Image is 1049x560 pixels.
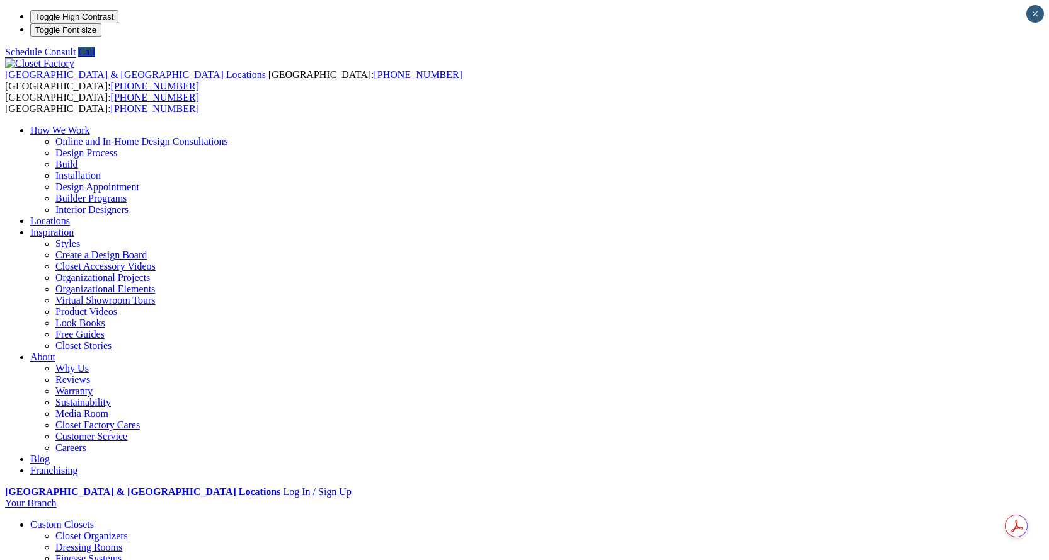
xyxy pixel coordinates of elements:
a: [PHONE_NUMBER] [374,69,462,80]
a: Closet Organizers [55,530,128,541]
a: About [30,351,55,362]
a: Media Room [55,408,108,419]
a: Installation [55,170,101,181]
a: [PHONE_NUMBER] [111,92,199,103]
img: Closet Factory [5,58,74,69]
a: Styles [55,238,80,249]
a: [PHONE_NUMBER] [111,81,199,91]
a: Closet Factory Cares [55,420,140,430]
a: Organizational Elements [55,283,155,294]
a: Locations [30,215,70,226]
a: Careers [55,442,86,453]
a: Organizational Projects [55,272,150,283]
span: [GEOGRAPHIC_DATA]: [GEOGRAPHIC_DATA]: [5,92,199,114]
a: Product Videos [55,306,117,317]
a: Your Branch [5,498,56,508]
a: Build [55,159,78,169]
a: Inspiration [30,227,74,237]
a: Customer Service [55,431,127,442]
a: Online and In-Home Design Consultations [55,136,228,147]
a: Design Appointment [55,181,139,192]
a: Warranty [55,386,93,396]
a: Reviews [55,374,90,385]
a: [GEOGRAPHIC_DATA] & [GEOGRAPHIC_DATA] Locations [5,69,268,80]
a: Interior Designers [55,204,129,215]
span: [GEOGRAPHIC_DATA] & [GEOGRAPHIC_DATA] Locations [5,69,266,80]
a: How We Work [30,125,90,135]
span: Toggle High Contrast [35,12,113,21]
a: Log In / Sign Up [283,486,351,497]
a: Look Books [55,317,105,328]
a: Why Us [55,363,89,374]
a: Closet Accessory Videos [55,261,156,271]
a: Schedule Consult [5,47,76,57]
a: Sustainability [55,397,111,408]
a: Design Process [55,147,117,158]
button: Toggle High Contrast [30,10,118,23]
a: Virtual Showroom Tours [55,295,156,306]
a: Franchising [30,465,78,476]
a: [PHONE_NUMBER] [111,103,199,114]
a: Dressing Rooms [55,542,122,552]
a: Blog [30,454,50,464]
a: Call [78,47,95,57]
span: Toggle Font size [35,25,96,35]
span: [GEOGRAPHIC_DATA]: [GEOGRAPHIC_DATA]: [5,69,462,91]
button: Close [1026,5,1044,23]
a: Free Guides [55,329,105,340]
a: Closet Stories [55,340,112,351]
a: [GEOGRAPHIC_DATA] & [GEOGRAPHIC_DATA] Locations [5,486,280,497]
button: Toggle Font size [30,23,101,37]
a: Custom Closets [30,519,94,530]
a: Create a Design Board [55,249,147,260]
a: Builder Programs [55,193,127,203]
